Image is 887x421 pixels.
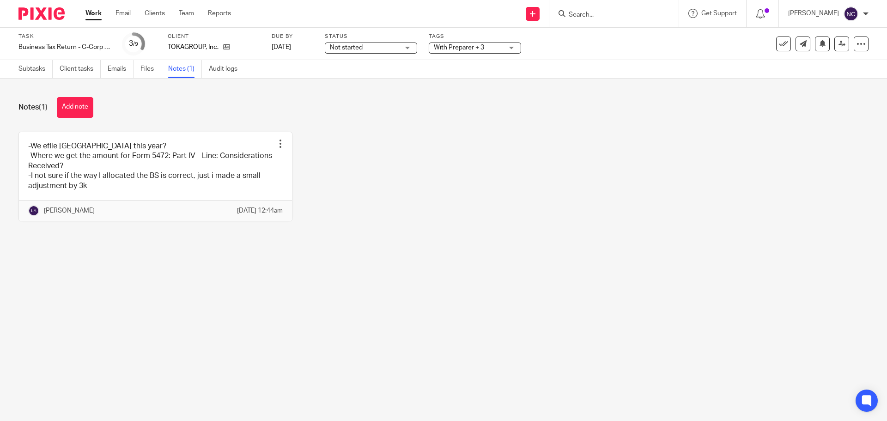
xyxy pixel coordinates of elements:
label: Client [168,33,260,40]
p: [PERSON_NAME] [788,9,839,18]
img: Pixie [18,7,65,20]
a: Client tasks [60,60,101,78]
label: Due by [272,33,313,40]
a: Email [115,9,131,18]
span: [DATE] [272,44,291,50]
a: Notes (1) [168,60,202,78]
label: Tags [429,33,521,40]
small: /9 [133,42,138,47]
span: With Preparer + 3 [434,44,484,51]
a: Emails [108,60,134,78]
img: svg%3E [844,6,858,21]
label: Task [18,33,111,40]
p: [DATE] 12:44am [237,206,283,215]
p: [PERSON_NAME] [44,206,95,215]
span: Not started [330,44,363,51]
img: svg%3E [28,205,39,216]
label: Status [325,33,417,40]
div: Business Tax Return - C-Corp - On Extension [18,43,111,52]
h1: Notes [18,103,48,112]
p: TOKAGROUP, Inc. [168,43,219,52]
button: Add note [57,97,93,118]
a: Files [140,60,161,78]
input: Search [568,11,651,19]
a: Work [85,9,102,18]
a: Subtasks [18,60,53,78]
div: 3 [129,38,138,49]
span: (1) [39,104,48,111]
a: Reports [208,9,231,18]
span: Get Support [701,10,737,17]
a: Team [179,9,194,18]
a: Audit logs [209,60,244,78]
a: Clients [145,9,165,18]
